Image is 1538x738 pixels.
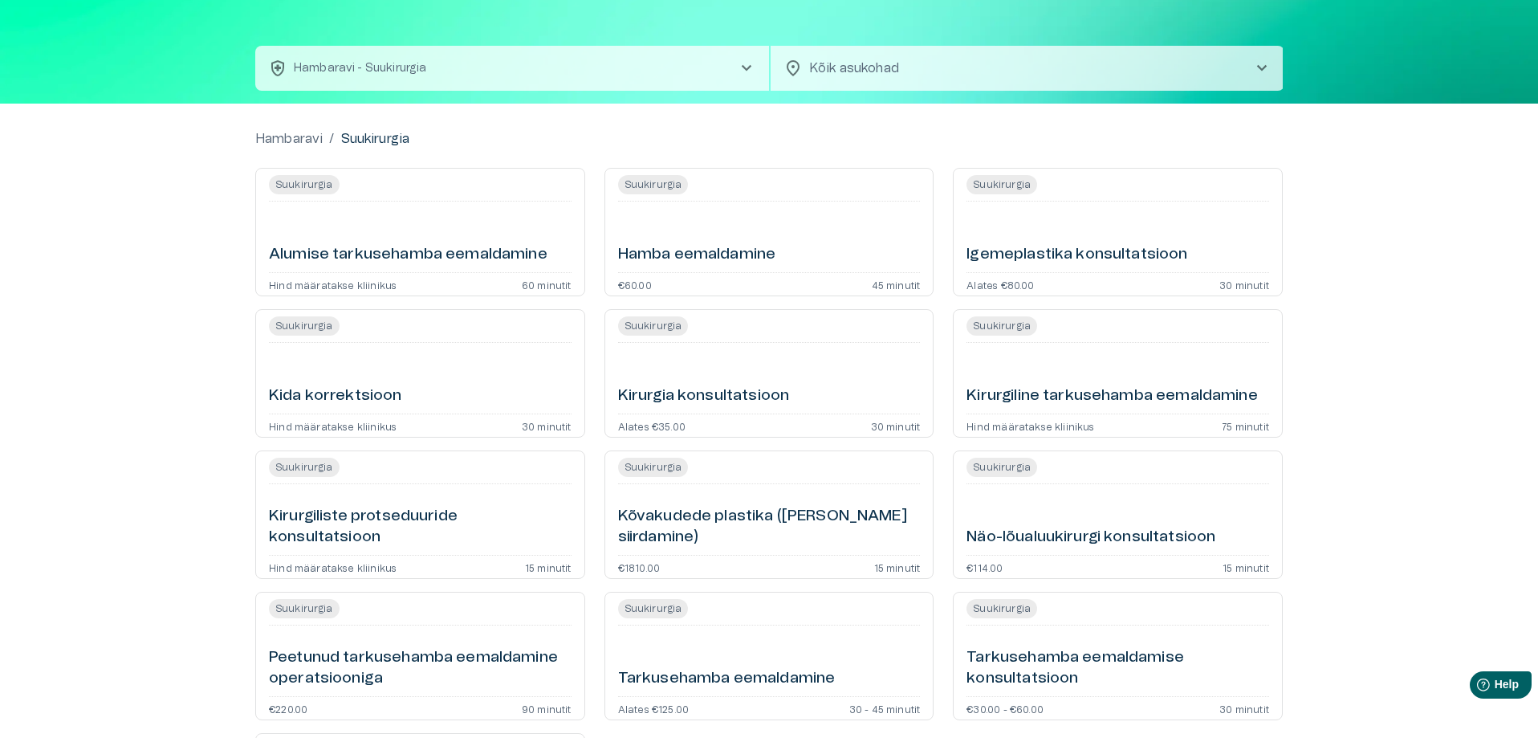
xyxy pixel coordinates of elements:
a: Hambaravi [255,129,323,149]
p: €114.00 [966,562,1003,572]
span: Suukirurgia [618,177,689,192]
h6: Näo-lõualuukirurgi konsultatsioon [966,527,1215,548]
a: Open service booking details [604,309,934,438]
h6: Kirurgiline tarkusehamba eemaldamine [966,385,1257,407]
span: Suukirurgia [618,319,689,333]
p: 30 - 45 minutit [849,703,921,713]
span: Suukirurgia [269,601,340,616]
p: 30 minutit [871,421,921,430]
p: 90 minutit [522,703,572,713]
p: €30.00 - €60.00 [966,703,1044,713]
h6: Alumise tarkusehamba eemaldamine [269,244,547,266]
p: 30 minutit [1219,703,1269,713]
p: 15 minutit [1223,562,1269,572]
a: Open service booking details [953,592,1283,720]
p: Hambaravi - Suukirurgia [294,60,426,77]
a: Open service booking details [255,309,585,438]
a: Open service booking details [604,592,934,720]
p: Alates €125.00 [618,703,689,713]
span: Suukirurgia [269,177,340,192]
p: 45 minutit [872,279,921,289]
span: health_and_safety [268,59,287,78]
p: Kõik asukohad [809,59,1227,78]
p: 15 minutit [874,562,921,572]
p: 15 minutit [525,562,572,572]
p: 30 minutit [522,421,572,430]
p: / [329,129,334,149]
p: 75 minutit [1222,421,1269,430]
p: Hind määratakse kliinikus [269,562,397,572]
p: Suukirurgia [341,129,410,149]
p: €220.00 [269,703,307,713]
span: Suukirurgia [966,177,1037,192]
span: Suukirurgia [966,460,1037,475]
p: 30 minutit [1219,279,1269,289]
p: Hind määratakse kliinikus [269,279,397,289]
p: Alates €80.00 [966,279,1034,289]
span: Suukirurgia [269,319,340,333]
p: €60.00 [618,279,652,289]
span: Suukirurgia [966,319,1037,333]
p: 60 minutit [522,279,572,289]
span: Suukirurgia [269,460,340,475]
h6: Hamba eemaldamine [618,244,776,266]
span: location_on [783,59,803,78]
p: Alates €35.00 [618,421,686,430]
h6: Tarkusehamba eemaldamise konsultatsioon [966,647,1269,690]
span: chevron_right [737,59,756,78]
a: Open service booking details [953,309,1283,438]
span: Suukirurgia [618,601,689,616]
button: health_and_safetyHambaravi - Suukirurgiachevron_right [255,46,769,91]
p: Hind määratakse kliinikus [269,421,397,430]
p: €1810.00 [618,562,660,572]
span: chevron_right [1252,59,1271,78]
h6: Peetunud tarkusehamba eemaldamine operatsiooniga [269,647,572,690]
a: Open service booking details [953,451,1283,579]
h6: Igemeplastika konsultatsioon [966,244,1187,266]
a: Open service booking details [255,451,585,579]
span: Suukirurgia [966,601,1037,616]
a: Open service booking details [953,168,1283,296]
a: Open service booking details [255,592,585,720]
h6: Kõvakudede plastika ([PERSON_NAME] siirdamine) [618,506,921,548]
h6: Kirurgiliste protseduuride konsultatsioon [269,506,572,548]
h6: Kirurgia konsultatsioon [618,385,789,407]
iframe: Help widget launcher [1413,665,1538,710]
h6: Kida korrektsioon [269,385,402,407]
a: Open service booking details [604,168,934,296]
span: Suukirurgia [618,460,689,475]
p: Hind määratakse kliinikus [966,421,1094,430]
h6: Tarkusehamba eemaldamine [618,668,836,690]
a: Open service booking details [604,451,934,579]
a: Open service booking details [255,168,585,296]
